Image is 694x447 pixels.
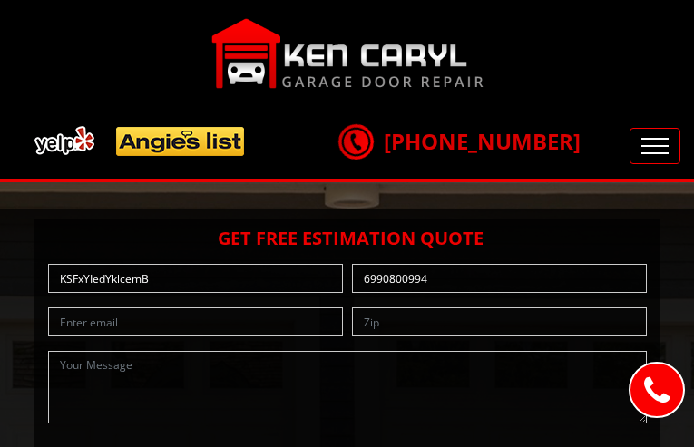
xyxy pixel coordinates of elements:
[352,264,647,293] input: Phone
[630,128,680,164] button: Toggle navigation
[352,307,647,336] input: Zip
[211,18,484,89] img: Ken-Caryl.png
[333,119,378,164] img: call.png
[48,307,343,336] input: Enter email
[48,264,343,293] input: Name
[27,119,252,163] img: add.png
[338,126,581,156] a: [PHONE_NUMBER]
[44,228,651,249] h2: Get Free Estimation Quote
